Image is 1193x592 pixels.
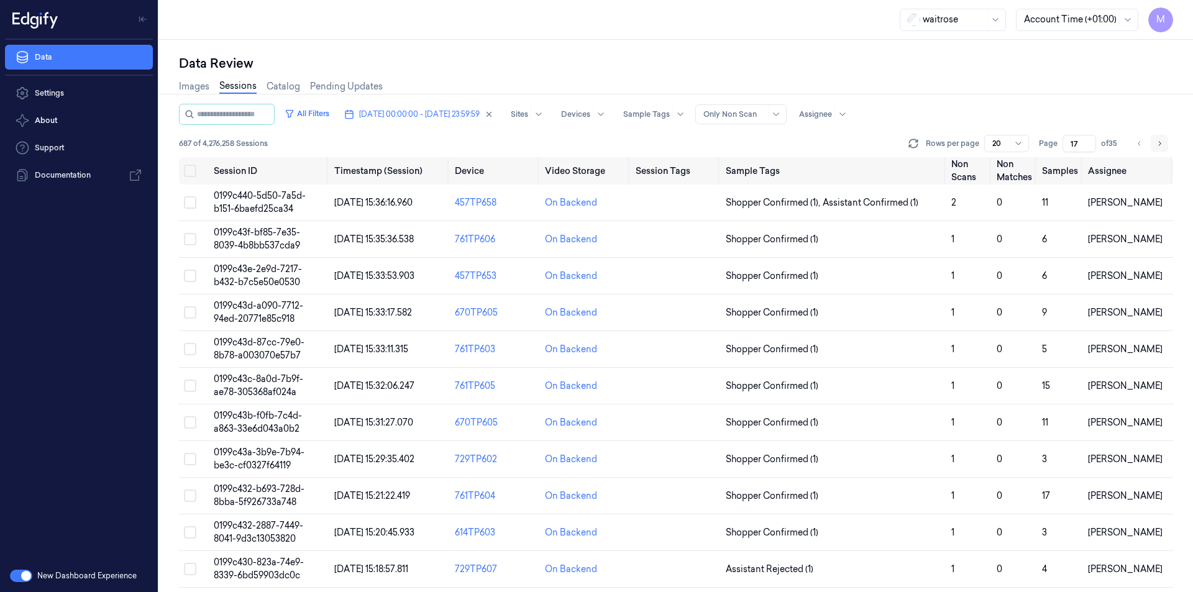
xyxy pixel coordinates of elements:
[997,527,1002,538] span: 0
[1042,490,1050,501] span: 17
[1088,453,1163,465] span: [PERSON_NAME]
[631,157,721,184] th: Session Tags
[133,9,153,29] button: Toggle Navigation
[926,138,979,149] p: Rows per page
[545,270,597,283] div: On Backend
[334,563,408,575] span: [DATE] 15:18:57.811
[219,80,257,94] a: Sessions
[1088,344,1163,355] span: [PERSON_NAME]
[1088,197,1163,208] span: [PERSON_NAME]
[334,417,413,428] span: [DATE] 15:31:27.070
[184,270,196,282] button: Select row
[179,138,268,149] span: 687 of 4,276,258 Sessions
[726,380,818,393] span: Shopper Confirmed (1)
[1042,563,1047,575] span: 4
[184,306,196,319] button: Select row
[1131,135,1148,152] button: Go to previous page
[267,80,300,93] a: Catalog
[951,270,954,281] span: 1
[5,163,153,188] a: Documentation
[1088,563,1163,575] span: [PERSON_NAME]
[823,196,918,209] span: Assistant Confirmed (1)
[334,380,414,391] span: [DATE] 15:32:06.247
[545,490,597,503] div: On Backend
[1088,527,1163,538] span: [PERSON_NAME]
[997,197,1002,208] span: 0
[184,343,196,355] button: Select row
[184,416,196,429] button: Select row
[1042,307,1047,318] span: 9
[997,234,1002,245] span: 0
[997,417,1002,428] span: 0
[334,270,414,281] span: [DATE] 15:33:53.903
[455,526,535,539] div: 614TP603
[5,45,153,70] a: Data
[545,453,597,466] div: On Backend
[455,453,535,466] div: 729TP602
[1083,157,1173,184] th: Assignee
[184,380,196,392] button: Select row
[334,527,414,538] span: [DATE] 15:20:45.933
[334,344,408,355] span: [DATE] 15:33:11.315
[1042,527,1047,538] span: 3
[214,337,304,361] span: 0199c43d-87cc-79e0-8b78-a003070e57b7
[1088,490,1163,501] span: [PERSON_NAME]
[726,416,818,429] span: Shopper Confirmed (1)
[5,81,153,106] a: Settings
[997,380,1002,391] span: 0
[726,563,813,576] span: Assistant Rejected (1)
[1037,157,1083,184] th: Samples
[334,453,414,465] span: [DATE] 15:29:35.402
[951,563,954,575] span: 1
[1088,417,1163,428] span: [PERSON_NAME]
[214,190,306,214] span: 0199c440-5d50-7a5d-b151-6baefd25ca34
[951,527,954,538] span: 1
[1042,234,1047,245] span: 6
[545,196,597,209] div: On Backend
[951,417,954,428] span: 1
[1088,270,1163,281] span: [PERSON_NAME]
[5,108,153,133] button: About
[726,196,823,209] span: Shopper Confirmed (1) ,
[455,270,535,283] div: 457TP653
[1088,307,1163,318] span: [PERSON_NAME]
[1151,135,1168,152] button: Go to next page
[1088,380,1163,391] span: [PERSON_NAME]
[726,306,818,319] span: Shopper Confirmed (1)
[214,557,304,581] span: 0199c430-823a-74e9-8339-6bd59903dc0c
[1148,7,1173,32] button: M
[455,490,535,503] div: 761TP604
[359,109,480,120] span: [DATE] 00:00:00 - [DATE] 23:59:59
[545,563,597,576] div: On Backend
[179,80,209,93] a: Images
[329,157,450,184] th: Timestamp (Session)
[951,197,956,208] span: 2
[310,80,383,93] a: Pending Updates
[184,490,196,502] button: Select row
[280,104,334,124] button: All Filters
[214,263,302,288] span: 0199c43e-2e9d-7217-b432-b7c5e50e0530
[545,526,597,539] div: On Backend
[339,104,498,124] button: [DATE] 00:00:00 - [DATE] 23:59:59
[545,233,597,246] div: On Backend
[726,526,818,539] span: Shopper Confirmed (1)
[545,343,597,356] div: On Backend
[1042,453,1047,465] span: 3
[545,380,597,393] div: On Backend
[726,233,818,246] span: Shopper Confirmed (1)
[214,483,304,508] span: 0199c432-b693-728d-8bba-5f926733a748
[997,490,1002,501] span: 0
[1042,380,1050,391] span: 15
[184,165,196,177] button: Select all
[540,157,630,184] th: Video Storage
[997,563,1002,575] span: 0
[455,563,535,576] div: 729TP607
[951,234,954,245] span: 1
[721,157,946,184] th: Sample Tags
[184,233,196,245] button: Select row
[455,233,535,246] div: 761TP606
[951,344,954,355] span: 1
[455,380,535,393] div: 761TP605
[997,344,1002,355] span: 0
